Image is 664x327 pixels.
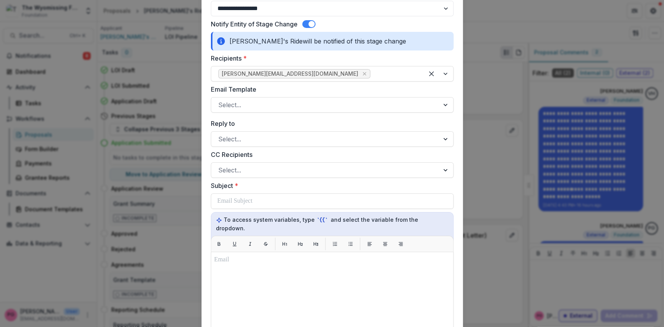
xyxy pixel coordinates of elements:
[310,238,322,250] button: H3
[259,238,272,250] button: Strikethrough
[344,238,357,250] button: List
[379,238,391,250] button: Align center
[211,150,449,159] label: CC Recipients
[216,216,449,232] p: To access system variables, type and select the variable from the dropdown.
[211,19,298,29] label: Notify Entity of Stage Change
[394,238,407,250] button: Align right
[211,119,449,128] label: Reply to
[211,54,449,63] label: Recipients
[211,85,449,94] label: Email Template
[211,181,449,190] label: Subject
[211,32,454,50] div: [PERSON_NAME]'s Ride will be notified of this stage change
[361,70,368,78] div: Remove nancyk@dannysride.org
[329,238,341,250] button: List
[222,71,358,77] span: [PERSON_NAME][EMAIL_ADDRESS][DOMAIN_NAME]
[316,216,329,224] code: `{{`
[425,68,438,80] div: Clear selected options
[279,238,291,250] button: H1
[363,238,376,250] button: Align left
[244,238,256,250] button: Italic
[213,238,225,250] button: Bold
[228,238,241,250] button: Underline
[294,238,307,250] button: H2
